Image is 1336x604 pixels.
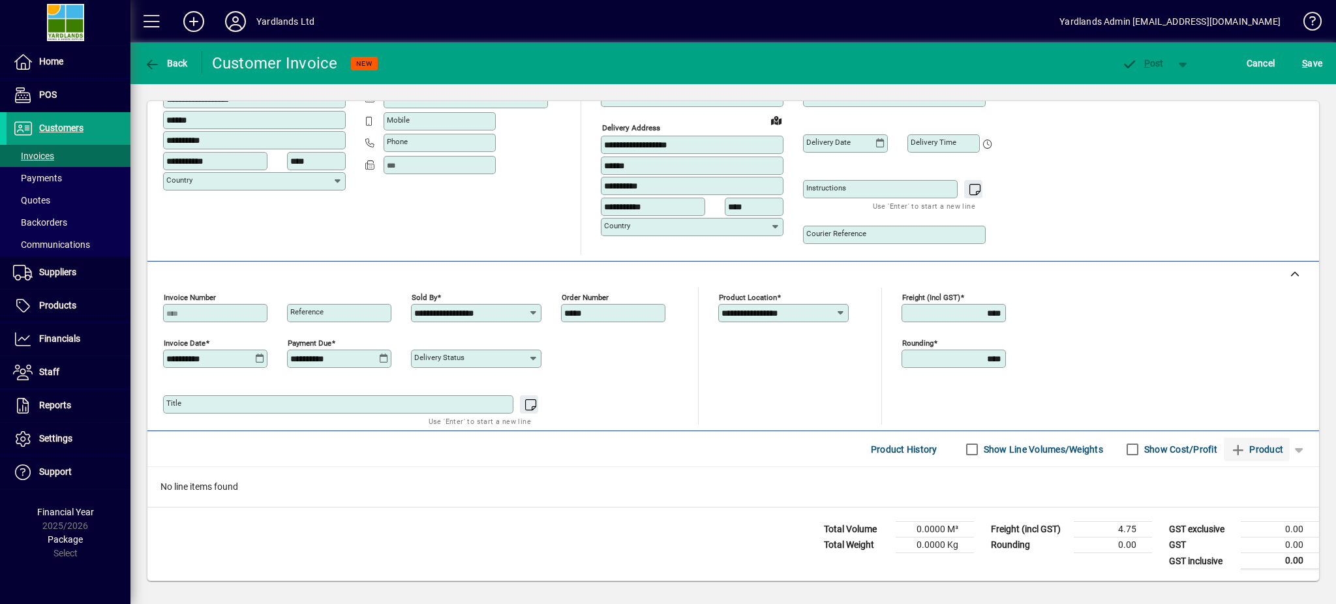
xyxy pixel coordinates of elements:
[1121,58,1164,68] span: ost
[166,175,192,185] mat-label: Country
[39,300,76,310] span: Products
[7,456,130,489] a: Support
[130,52,202,75] app-page-header-button: Back
[7,256,130,289] a: Suppliers
[7,389,130,422] a: Reports
[1247,53,1275,74] span: Cancel
[719,293,777,302] mat-label: Product location
[412,293,437,302] mat-label: Sold by
[1243,52,1279,75] button: Cancel
[1142,443,1217,456] label: Show Cost/Profit
[817,537,896,553] td: Total Weight
[387,137,408,146] mat-label: Phone
[39,56,63,67] span: Home
[562,293,609,302] mat-label: Order number
[1230,439,1283,460] span: Product
[164,293,216,302] mat-label: Invoice number
[1115,52,1170,75] button: Post
[39,333,80,344] span: Financials
[1241,537,1319,553] td: 0.00
[1302,58,1307,68] span: S
[7,423,130,455] a: Settings
[806,183,846,192] mat-label: Instructions
[7,46,130,78] a: Home
[147,467,1319,507] div: No line items found
[896,537,974,553] td: 0.0000 Kg
[604,221,630,230] mat-label: Country
[144,58,188,68] span: Back
[7,211,130,234] a: Backorders
[7,79,130,112] a: POS
[766,110,787,130] a: View on map
[13,239,90,250] span: Communications
[39,123,83,133] span: Customers
[7,145,130,167] a: Invoices
[39,433,72,444] span: Settings
[173,10,215,33] button: Add
[817,522,896,537] td: Total Volume
[1241,553,1319,569] td: 0.00
[141,52,191,75] button: Back
[212,53,338,74] div: Customer Invoice
[1162,537,1241,553] td: GST
[1144,58,1150,68] span: P
[13,217,67,228] span: Backorders
[1162,553,1241,569] td: GST inclusive
[1162,522,1241,537] td: GST exclusive
[13,151,54,161] span: Invoices
[7,323,130,355] a: Financials
[1059,11,1281,32] div: Yardlands Admin [EMAIL_ADDRESS][DOMAIN_NAME]
[896,522,974,537] td: 0.0000 M³
[984,537,1074,553] td: Rounding
[13,195,50,205] span: Quotes
[902,293,960,302] mat-label: Freight (incl GST)
[7,290,130,322] a: Products
[414,353,464,362] mat-label: Delivery status
[1302,53,1322,74] span: ave
[37,507,94,517] span: Financial Year
[288,339,331,348] mat-label: Payment due
[1299,52,1326,75] button: Save
[256,11,314,32] div: Yardlands Ltd
[39,400,71,410] span: Reports
[290,307,324,316] mat-label: Reference
[902,339,934,348] mat-label: Rounding
[39,267,76,277] span: Suppliers
[1224,438,1290,461] button: Product
[429,414,531,429] mat-hint: Use 'Enter' to start a new line
[984,522,1074,537] td: Freight (incl GST)
[13,173,62,183] span: Payments
[48,534,83,545] span: Package
[39,466,72,477] span: Support
[356,59,372,68] span: NEW
[215,10,256,33] button: Profile
[39,367,59,377] span: Staff
[871,439,937,460] span: Product History
[166,399,181,408] mat-label: Title
[1241,522,1319,537] td: 0.00
[387,115,410,125] mat-label: Mobile
[39,89,57,100] span: POS
[7,356,130,389] a: Staff
[7,167,130,189] a: Payments
[806,138,851,147] mat-label: Delivery date
[873,198,975,213] mat-hint: Use 'Enter' to start a new line
[981,443,1103,456] label: Show Line Volumes/Weights
[1074,537,1152,553] td: 0.00
[806,229,866,238] mat-label: Courier Reference
[7,189,130,211] a: Quotes
[911,138,956,147] mat-label: Delivery time
[866,438,943,461] button: Product History
[164,339,205,348] mat-label: Invoice date
[7,234,130,256] a: Communications
[1294,3,1320,45] a: Knowledge Base
[1074,522,1152,537] td: 4.75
